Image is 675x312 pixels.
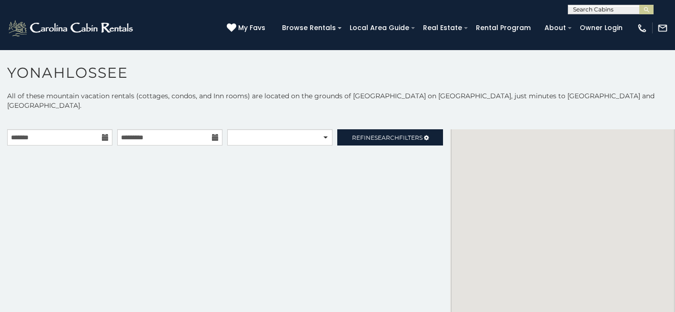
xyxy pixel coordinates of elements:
[471,21,535,35] a: Rental Program
[637,23,647,33] img: phone-regular-white.png
[374,134,399,141] span: Search
[345,21,414,35] a: Local Area Guide
[227,23,268,33] a: My Favs
[540,21,571,35] a: About
[238,23,265,33] span: My Favs
[337,129,443,146] a: RefineSearchFilters
[575,21,627,35] a: Owner Login
[352,134,423,141] span: Refine Filters
[418,21,467,35] a: Real Estate
[657,23,668,33] img: mail-regular-white.png
[7,19,136,38] img: White-1-2.png
[277,21,341,35] a: Browse Rentals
